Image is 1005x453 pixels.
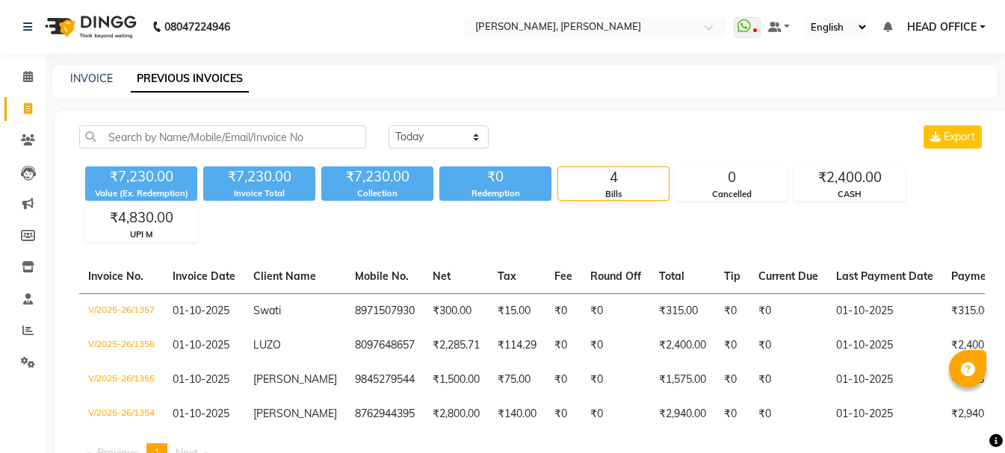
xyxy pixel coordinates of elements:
td: V/2025-26/1357 [79,293,164,328]
span: 01-10-2025 [173,338,229,352]
div: ₹7,230.00 [203,166,315,187]
td: ₹2,940.00 [650,397,715,431]
span: Client Name [253,269,316,283]
td: ₹0 [715,363,749,397]
td: ₹1,500.00 [424,363,489,397]
a: PREVIOUS INVOICES [131,66,249,93]
div: ₹4,830.00 [86,207,197,228]
div: 0 [676,167,787,188]
td: ₹0 [581,397,650,431]
span: HEAD OFFICE [907,19,977,35]
div: ₹2,400.00 [794,167,905,188]
span: [PERSON_NAME] [253,372,337,386]
span: 01-10-2025 [173,304,229,317]
td: ₹140.00 [489,397,545,431]
td: ₹1,575.00 [650,363,715,397]
iframe: chat widget [942,393,990,438]
td: ₹0 [545,293,581,328]
div: CASH [794,188,905,201]
span: Mobile No. [355,269,409,283]
td: ₹0 [749,363,827,397]
div: Cancelled [676,188,787,201]
td: ₹0 [715,293,749,328]
td: V/2025-26/1355 [79,363,164,397]
td: ₹0 [581,363,650,397]
td: V/2025-26/1356 [79,328,164,363]
td: ₹0 [749,397,827,431]
div: Collection [321,187,433,200]
div: Redemption [439,187,551,200]
span: 01-10-2025 [173,372,229,386]
span: Tip [724,269,740,283]
div: Value (Ex. Redemption) [85,187,197,200]
span: Tax [498,269,516,283]
td: ₹2,800.00 [424,397,489,431]
td: ₹0 [545,328,581,363]
div: Bills [558,188,669,201]
td: ₹0 [749,293,827,328]
td: 8971507930 [346,293,424,328]
td: ₹0 [581,293,650,328]
div: ₹7,230.00 [321,166,433,187]
a: INVOICE [70,72,113,85]
td: ₹0 [545,363,581,397]
td: 8762944395 [346,397,424,431]
td: 01-10-2025 [827,293,942,328]
span: Round Off [590,269,641,283]
td: ₹2,400.00 [650,328,715,363]
td: 01-10-2025 [827,397,942,431]
td: ₹315.00 [650,293,715,328]
span: 01-10-2025 [173,407,229,420]
div: ₹7,230.00 [85,166,197,187]
div: UPI M [86,228,197,241]
span: [PERSON_NAME] [253,407,337,420]
td: ₹2,285.71 [424,328,489,363]
span: Invoice Date [173,269,235,283]
div: Invoice Total [203,187,315,200]
td: ₹75.00 [489,363,545,397]
span: Swati [253,304,281,317]
b: 08047224946 [164,6,230,48]
td: 01-10-2025 [827,328,942,363]
td: ₹15.00 [489,293,545,328]
div: 4 [558,167,669,188]
td: V/2025-26/1354 [79,397,164,431]
td: ₹300.00 [424,293,489,328]
button: Export [924,125,982,149]
span: LUZO [253,338,281,352]
img: logo [38,6,140,48]
td: ₹0 [545,397,581,431]
td: ₹0 [749,328,827,363]
span: Export [944,130,975,143]
td: ₹0 [715,328,749,363]
td: ₹114.29 [489,328,545,363]
input: Search by Name/Mobile/Email/Invoice No [79,125,366,149]
td: ₹0 [715,397,749,431]
td: 01-10-2025 [827,363,942,397]
span: Fee [554,269,572,283]
td: ₹0 [581,328,650,363]
span: Net [433,269,451,283]
span: Total [659,269,684,283]
td: 9845279544 [346,363,424,397]
td: 8097648657 [346,328,424,363]
span: Current Due [758,269,818,283]
div: ₹0 [439,166,551,187]
span: Invoice No. [88,269,143,283]
span: Last Payment Date [836,269,933,283]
